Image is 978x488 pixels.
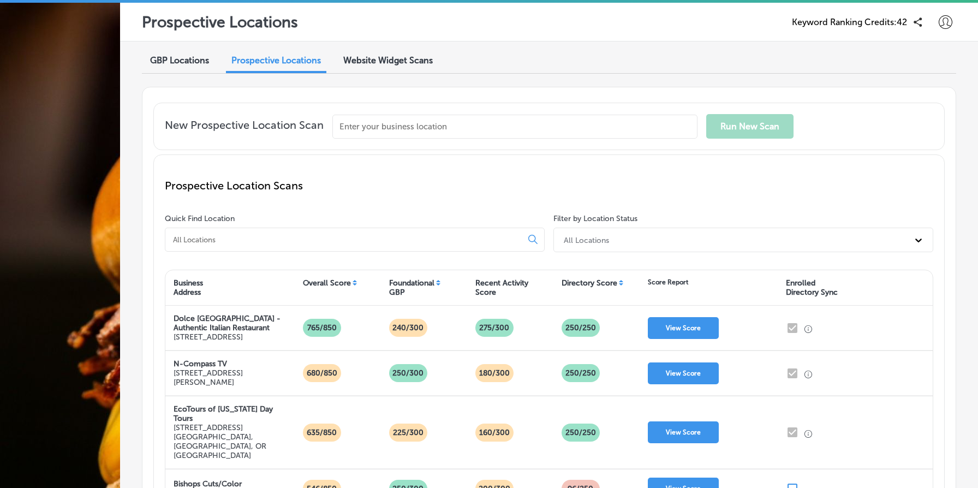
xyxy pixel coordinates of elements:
[648,362,719,384] button: View Score
[174,314,281,332] strong: Dolce [GEOGRAPHIC_DATA] - Authentic Italian Restaurant
[303,278,351,288] div: Overall Score
[303,319,341,337] p: 765/850
[332,115,697,139] input: Enter your business location
[648,421,719,443] button: View Score
[302,364,342,382] p: 680/850
[174,359,227,368] strong: N-Compass TV
[174,368,287,387] p: [STREET_ADDRESS][PERSON_NAME]
[302,424,341,442] p: 635/850
[475,364,514,382] p: 180/300
[150,55,209,66] span: GBP Locations
[343,55,433,66] span: Website Widget Scans
[231,55,321,66] span: Prospective Locations
[786,278,838,297] div: Enrolled Directory Sync
[561,424,600,442] p: 250 /250
[564,235,609,245] div: All Locations
[475,278,528,297] div: Recent Activity Score
[174,278,203,297] div: Business Address
[706,114,794,139] button: Run New Scan
[165,179,933,192] p: Prospective Location Scans
[165,118,324,139] p: New Prospective Location Scan
[142,13,298,31] p: Prospective Locations
[792,17,907,27] span: Keyword Ranking Credits: 42
[388,364,428,382] p: 250/300
[174,423,287,460] p: [STREET_ADDRESS] [GEOGRAPHIC_DATA], [GEOGRAPHIC_DATA], OR [GEOGRAPHIC_DATA]
[475,319,514,337] p: 275/300
[388,319,428,337] p: 240/300
[648,317,719,339] button: View Score
[174,404,273,423] strong: EcoTours of [US_STATE] Day Tours
[475,424,514,442] p: 160/300
[648,278,688,286] div: Score Report
[562,278,617,288] div: Directory Score
[561,364,600,382] p: 250 /250
[561,319,600,337] p: 250 /250
[172,235,520,245] input: All Locations
[553,214,637,223] label: Filter by Location Status
[389,278,434,297] div: Foundational GBP
[165,214,235,223] label: Quick Find Location
[174,332,287,342] p: [STREET_ADDRESS]
[389,424,428,442] p: 225/300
